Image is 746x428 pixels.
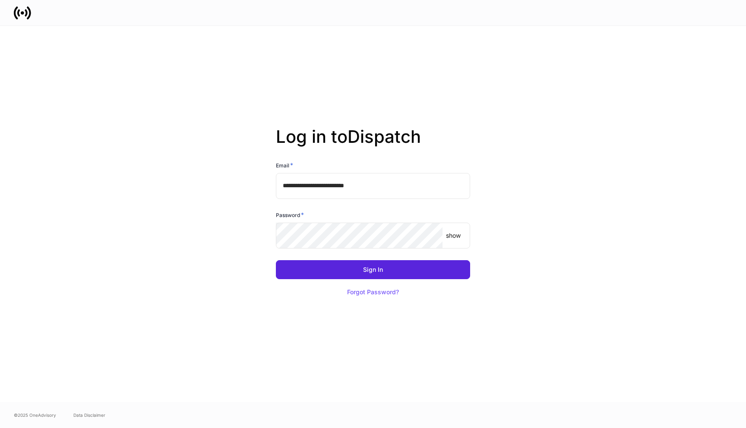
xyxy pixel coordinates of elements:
h2: Log in to Dispatch [276,126,470,161]
button: Forgot Password? [336,283,410,302]
div: Sign In [363,267,383,273]
h6: Password [276,211,304,219]
button: Sign In [276,260,470,279]
h6: Email [276,161,293,170]
span: © 2025 OneAdvisory [14,412,56,419]
div: Forgot Password? [347,289,399,295]
a: Data Disclaimer [73,412,105,419]
p: show [446,231,461,240]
